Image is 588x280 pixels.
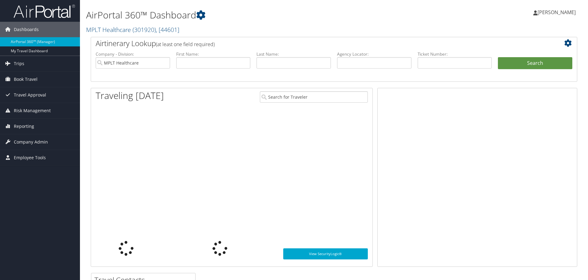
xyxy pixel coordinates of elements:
[14,72,38,87] span: Book Travel
[14,103,51,118] span: Risk Management
[533,3,582,22] a: [PERSON_NAME]
[156,26,179,34] span: , [ 44601 ]
[418,51,492,57] label: Ticket Number:
[86,26,179,34] a: MPLT Healthcare
[283,248,368,259] a: View SecurityLogic®
[14,150,46,165] span: Employee Tools
[14,4,75,18] img: airportal-logo.png
[96,89,164,102] h1: Traveling [DATE]
[14,56,24,71] span: Trips
[156,41,215,48] span: (at least one field required)
[14,134,48,150] span: Company Admin
[337,51,411,57] label: Agency Locator:
[14,87,46,103] span: Travel Approval
[96,51,170,57] label: Company - Division:
[14,119,34,134] span: Reporting
[86,9,417,22] h1: AirPortal 360™ Dashboard
[14,22,39,37] span: Dashboards
[260,91,368,103] input: Search for Traveler
[498,57,572,69] button: Search
[133,26,156,34] span: ( 301920 )
[538,9,576,16] span: [PERSON_NAME]
[256,51,331,57] label: Last Name:
[96,38,532,49] h2: Airtinerary Lookup
[176,51,251,57] label: First Name:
